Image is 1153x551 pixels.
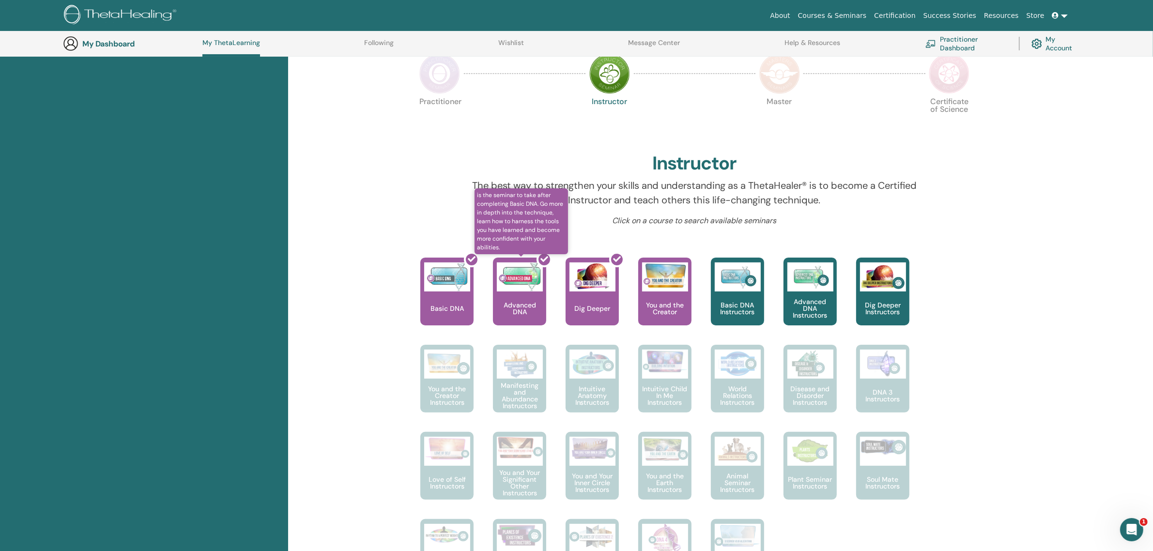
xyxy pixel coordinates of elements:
[711,432,764,519] a: Animal Seminar Instructors Animal Seminar Instructors
[860,262,906,291] img: Dig Deeper Instructors
[856,432,909,519] a: Soul Mate Instructors Soul Mate Instructors
[759,53,800,94] img: Master
[64,5,180,27] img: logo.png
[638,258,692,345] a: You and the Creator You and the Creator
[787,437,833,466] img: Plant Seminar Instructors
[980,7,1023,25] a: Resources
[856,258,909,345] a: Dig Deeper Instructors Dig Deeper Instructors
[463,215,926,227] p: Click on a course to search available seminars
[784,385,837,406] p: Disease and Disorder Instructors
[569,350,615,379] img: Intuitive Anatomy Instructors
[652,153,737,175] h2: Instructor
[424,524,470,547] img: RHYTHM to a Perfect Weight Instructors
[784,345,837,432] a: Disease and Disorder Instructors Disease and Disorder Instructors
[420,476,474,490] p: Love of Self Instructors
[638,473,692,493] p: You and the Earth Instructors
[570,305,614,312] p: Dig Deeper
[589,53,630,94] img: Instructor
[63,36,78,51] img: generic-user-icon.jpg
[638,432,692,519] a: You and the Earth Instructors You and the Earth Instructors
[711,473,764,493] p: Animal Seminar Instructors
[1140,518,1148,526] span: 1
[784,258,837,345] a: Advanced DNA Instructors Advanced DNA Instructors
[420,385,474,406] p: You and the Creator Instructors
[856,389,909,402] p: DNA 3 Instructors
[493,469,546,496] p: You and Your Significant Other Instructors
[766,7,794,25] a: About
[493,345,546,432] a: Manifesting and Abundance Instructors Manifesting and Abundance Instructors
[715,437,761,466] img: Animal Seminar Instructors
[642,437,688,462] img: You and the Earth Instructors
[860,437,906,457] img: Soul Mate Instructors
[925,40,936,47] img: chalkboard-teacher.svg
[642,350,688,373] img: Intuitive Child In Me Instructors
[711,385,764,406] p: World Relations Instructors
[419,98,460,138] p: Practitioner
[420,345,474,432] a: You and the Creator Instructors You and the Creator Instructors
[493,302,546,315] p: Advanced DNA
[497,437,543,459] img: You and Your Significant Other Instructors
[787,262,833,291] img: Advanced DNA Instructors
[566,385,619,406] p: Intuitive Anatomy Instructors
[497,524,543,548] img: Planes of Existence Instructors
[759,98,800,138] p: Master
[498,39,524,54] a: Wishlist
[638,345,692,432] a: Intuitive Child In Me Instructors Intuitive Child In Me Instructors
[638,302,692,315] p: You and the Creator
[856,302,909,315] p: Dig Deeper Instructors
[787,350,833,379] img: Disease and Disorder Instructors
[566,345,619,432] a: Intuitive Anatomy Instructors Intuitive Anatomy Instructors
[642,262,688,289] img: You and the Creator
[569,524,615,550] img: Planes of Existence 2 Instructors
[715,262,761,291] img: Basic DNA Instructors
[419,53,460,94] img: Practitioner
[566,473,619,493] p: You and Your Inner Circle Instructors
[420,432,474,519] a: Love of Self Instructors Love of Self Instructors
[424,437,470,460] img: Love of Self Instructors
[493,382,546,409] p: Manifesting and Abundance Instructors
[929,53,969,94] img: Certificate of Science
[1031,33,1080,54] a: My Account
[589,98,630,138] p: Instructor
[925,33,1007,54] a: Practitioner Dashboard
[497,262,543,291] img: Advanced DNA
[424,262,470,291] img: Basic DNA
[715,350,761,379] img: World Relations Instructors
[1031,36,1042,51] img: cog.svg
[711,258,764,345] a: Basic DNA Instructors Basic DNA Instructors
[794,7,871,25] a: Courses & Seminars
[497,350,543,379] img: Manifesting and Abundance Instructors
[784,39,840,54] a: Help & Resources
[856,476,909,490] p: Soul Mate Instructors
[784,432,837,519] a: Plant Seminar Instructors Plant Seminar Instructors
[711,302,764,315] p: Basic DNA Instructors
[638,385,692,406] p: Intuitive Child In Me Instructors
[1023,7,1048,25] a: Store
[202,39,260,57] a: My ThetaLearning
[566,432,619,519] a: You and Your Inner Circle Instructors You and Your Inner Circle Instructors
[82,39,179,48] h3: My Dashboard
[784,476,837,490] p: Plant Seminar Instructors
[1120,518,1143,541] iframe: Intercom live chat
[870,7,919,25] a: Certification
[493,432,546,519] a: You and Your Significant Other Instructors You and Your Significant Other Instructors
[475,188,568,254] span: is the seminar to take after completing Basic DNA. Go more in depth into the technique, learn how...
[463,178,926,207] p: The best way to strengthen your skills and understanding as a ThetaHealer® is to become a Certifi...
[493,258,546,345] a: is the seminar to take after completing Basic DNA. Go more in depth into the technique, learn how...
[629,39,680,54] a: Message Center
[566,258,619,345] a: Dig Deeper Dig Deeper
[569,437,615,460] img: You and Your Inner Circle Instructors
[856,345,909,432] a: DNA 3 Instructors DNA 3 Instructors
[711,345,764,432] a: World Relations Instructors World Relations Instructors
[424,350,470,379] img: You and the Creator Instructors
[569,262,615,291] img: Dig Deeper
[715,524,761,547] img: Discover Your Algorithm Instructors
[920,7,980,25] a: Success Stories
[420,258,474,345] a: Basic DNA Basic DNA
[365,39,394,54] a: Following
[929,98,969,138] p: Certificate of Science
[784,298,837,319] p: Advanced DNA Instructors
[860,350,906,379] img: DNA 3 Instructors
